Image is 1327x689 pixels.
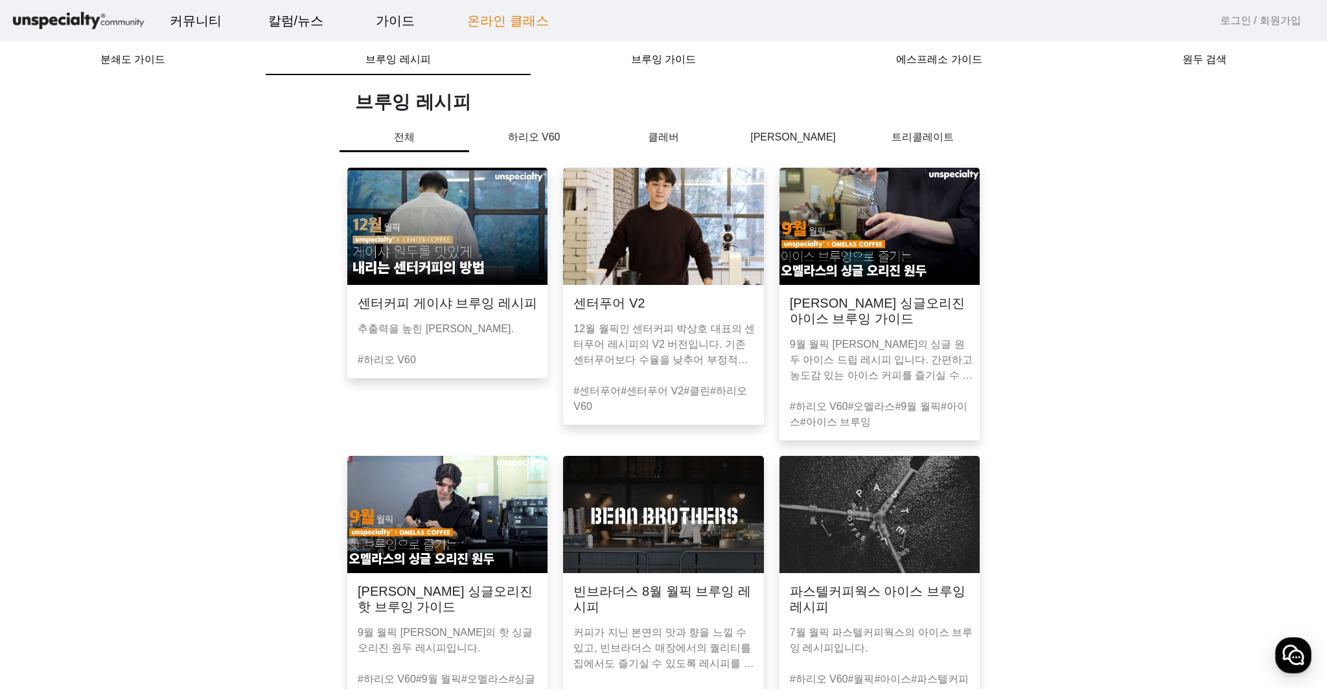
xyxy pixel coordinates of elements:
a: 설정 [167,411,249,443]
a: [PERSON_NAME] 싱글오리진 아이스 브루잉 가이드9월 월픽 [PERSON_NAME]의 싱글 원두 아이스 드립 레시피 입니다. 간편하고 농도감 있는 아이스 커피를 즐기실... [772,168,987,440]
p: 추출력을 높힌 [PERSON_NAME]. [358,321,542,337]
a: #하리오 V60 [358,354,416,365]
p: 하리오 V60 [469,130,599,145]
a: #월픽 [848,673,874,684]
h3: 센터푸어 V2 [573,295,645,311]
a: 센터푸어 V212월 월픽인 센터커피 박상호 대표의 센터푸어 레시피의 V2 버전입니다. 기존 센터푸어보다 수율을 낮추어 부정적인 맛이 억제되었습니다.#센터푸어#센터푸어 V2#클... [555,168,771,440]
a: 로그인 / 회원가입 [1220,13,1301,28]
a: 홈 [4,411,86,443]
p: 9월 월픽 [PERSON_NAME]의 핫 싱글오리진 원두 레시피입니다. [358,625,542,656]
span: 에스프레소 가이드 [896,54,982,65]
a: #9월 월픽 [895,401,940,412]
p: 9월 월픽 [PERSON_NAME]의 싱글 원두 아이스 드립 레시피 입니다. 간편하고 농도감 있는 아이스 커피를 즐기실 수 있습니다. [790,337,975,383]
span: 대화 [119,431,134,441]
span: 원두 검색 [1183,54,1227,65]
span: 브루잉 레시피 [365,54,430,65]
h3: [PERSON_NAME] 싱글오리진 핫 브루잉 가이드 [358,583,537,615]
a: #하리오 V60 [790,401,848,412]
a: #센터푸어 V2 [621,385,684,396]
p: 전체 [340,130,469,152]
span: 설정 [200,430,216,440]
a: #9월 월픽 [416,673,461,684]
p: 12월 월픽인 센터커피 박상호 대표의 센터푸어 레시피의 V2 버전입니다. 기존 센터푸어보다 수율을 낮추어 부정적인 맛이 억제되었습니다. [573,321,758,368]
p: 7월 월픽 파스텔커피웍스의 아이스 브루잉 레시피입니다. [790,625,975,656]
h1: 브루잉 레시피 [355,91,987,114]
a: #아이스 [790,401,967,427]
a: #센터푸어 [573,385,621,396]
a: 가이드 [365,3,425,38]
a: #아이스 브루잉 [800,416,871,427]
a: 대화 [86,411,167,443]
a: 커뮤니티 [159,3,232,38]
h3: 센터커피 게이샤 브루잉 레시피 [358,295,537,311]
a: #클린 [684,385,710,396]
p: [PERSON_NAME] [728,130,858,145]
span: 홈 [41,430,49,440]
p: 트리콜레이트 [858,130,987,145]
h3: 빈브라더스 8월 월픽 브루잉 레시피 [573,583,753,615]
a: 온라인 클래스 [457,3,559,38]
span: 분쇄도 가이드 [100,54,165,65]
span: 브루잉 가이드 [631,54,696,65]
a: 센터커피 게이샤 브루잉 레시피추출력을 높힌 [PERSON_NAME].#하리오 V60 [340,168,555,440]
a: #하리오 V60 [790,673,848,684]
a: #오멜라스 [461,673,509,684]
a: 칼럼/뉴스 [258,3,334,38]
h3: [PERSON_NAME] 싱글오리진 아이스 브루잉 가이드 [790,295,969,326]
a: #아이스 [874,673,911,684]
a: #하리오 V60 [358,673,416,684]
p: 커피가 지닌 본연의 맛과 향을 느낄 수 있고, 빈브라더스 매장에서의 퀄리티를 집에서도 즐기실 수 있도록 레시피를 준비하였습니다. [573,625,758,672]
img: logo [10,10,146,32]
a: #오멜라스 [848,401,895,412]
a: #하리오 V60 [573,385,747,412]
h3: 파스텔커피웍스 아이스 브루잉 레시피 [790,583,969,615]
p: 클레버 [599,130,728,145]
